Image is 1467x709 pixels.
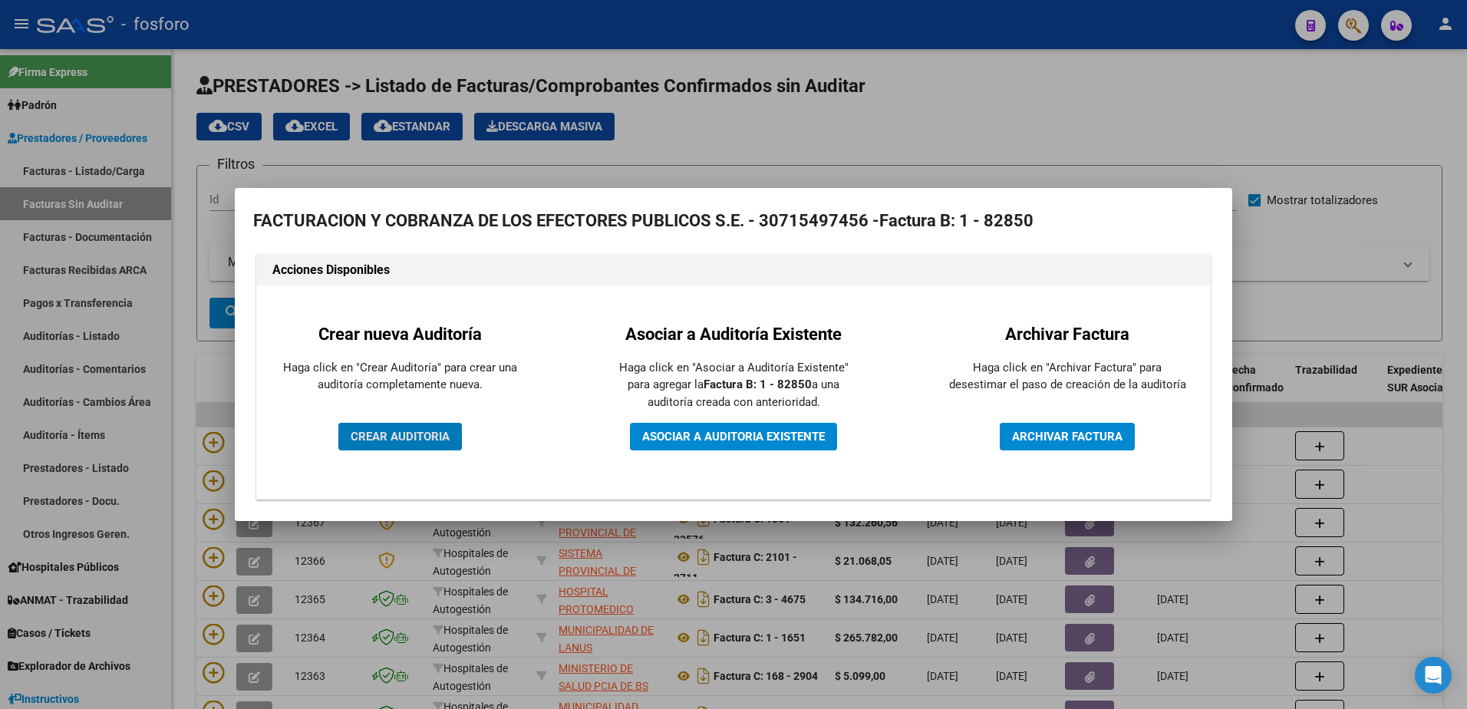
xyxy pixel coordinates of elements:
[281,359,519,394] p: Haga click en "Crear Auditoría" para crear una auditoría completamente nueva.
[253,206,1214,236] h2: FACTURACION Y COBRANZA DE LOS EFECTORES PUBLICOS S.E. - 30715497456 -
[1415,657,1452,694] div: Open Intercom Messenger
[351,430,450,444] span: CREAR AUDITORIA
[338,423,462,450] button: CREAR AUDITORIA
[615,322,852,347] h2: Asociar a Auditoría Existente
[948,322,1186,347] h2: Archivar Factura
[642,430,825,444] span: ASOCIAR A AUDITORIA EXISTENTE
[630,423,837,450] button: ASOCIAR A AUDITORIA EXISTENTE
[272,261,1195,279] h1: Acciones Disponibles
[704,378,812,391] strong: Factura B: 1 - 82850
[948,359,1186,394] p: Haga click en "Archivar Factura" para desestimar el paso de creación de la auditoría
[615,359,852,411] p: Haga click en "Asociar a Auditoría Existente" para agregar la a una auditoría creada con anterior...
[1012,430,1123,444] span: ARCHIVAR FACTURA
[1000,423,1135,450] button: ARCHIVAR FACTURA
[281,322,519,347] h2: Crear nueva Auditoría
[879,211,1033,230] strong: Factura B: 1 - 82850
